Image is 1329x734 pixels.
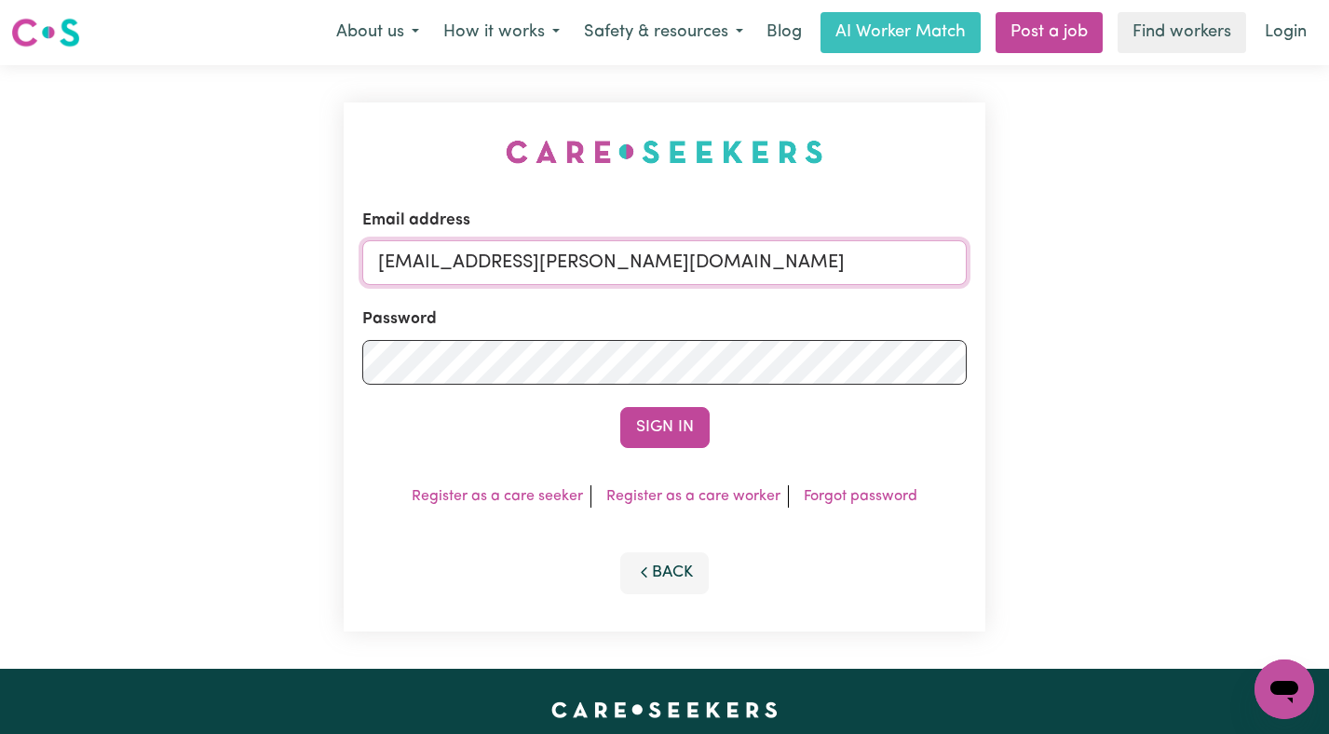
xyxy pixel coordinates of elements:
[431,13,572,52] button: How it works
[804,489,917,504] a: Forgot password
[620,552,710,593] button: Back
[996,12,1103,53] a: Post a job
[324,13,431,52] button: About us
[362,209,470,233] label: Email address
[412,489,583,504] a: Register as a care seeker
[11,16,80,49] img: Careseekers logo
[606,489,780,504] a: Register as a care worker
[1254,659,1314,719] iframe: Button to launch messaging window
[362,240,968,285] input: Email address
[755,12,813,53] a: Blog
[362,307,437,332] label: Password
[620,407,710,448] button: Sign In
[820,12,981,53] a: AI Worker Match
[551,702,778,717] a: Careseekers home page
[1118,12,1246,53] a: Find workers
[11,11,80,54] a: Careseekers logo
[1254,12,1318,53] a: Login
[572,13,755,52] button: Safety & resources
